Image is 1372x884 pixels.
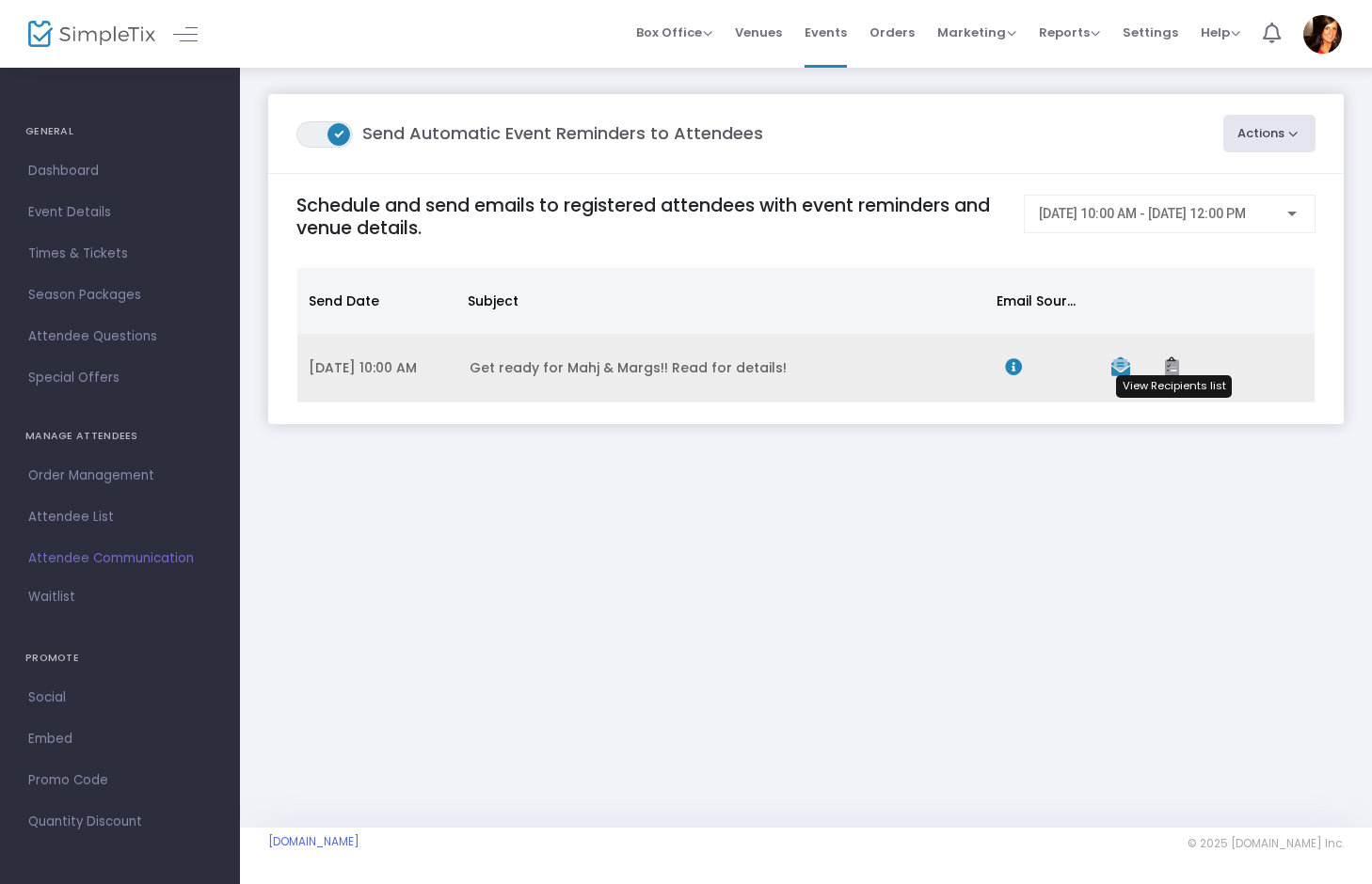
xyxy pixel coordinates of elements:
span: Event Details [28,200,212,225]
span: Help [1201,24,1240,41]
h4: MANAGE ATTENDEES [25,418,215,455]
span: Marketing [937,24,1016,41]
span: Orders [869,8,915,56]
th: Email Source [985,268,1092,334]
span: Reports [1039,24,1100,41]
span: Social [28,686,212,710]
span: Quantity Discount [28,810,212,834]
div: Data table [297,268,1315,403]
span: Waitlist [28,588,75,607]
span: [DATE] 10:00 AM - [DATE] 12:00 PM [1039,206,1246,221]
h4: GENERAL [25,113,215,150]
span: © 2025 [DOMAIN_NAME] Inc. [1188,836,1344,851]
span: Season Packages [28,283,212,308]
span: [DATE] 10:00 AM [309,358,417,377]
td: Get ready for Mahj & Margs!! Read for details! [458,334,994,403]
span: Promo Code [28,768,212,793]
span: Venues [735,8,782,56]
button: Actions [1223,115,1316,152]
m-panel-title: Send Automatic Event Reminders to Attendees [296,120,763,148]
h4: Schedule and send emails to registered attendees with event reminders and venue details. [296,195,1006,239]
span: Box Office [636,24,712,41]
span: Settings [1123,8,1178,56]
h4: PROMOTE [25,639,215,677]
span: Attendee Communication [28,546,212,571]
th: Subject [456,268,986,334]
span: Special Offers [28,366,212,390]
div: View Recipients list [1116,375,1232,398]
span: Attendee List [28,505,212,529]
a: [DOMAIN_NAME] [268,834,359,849]
span: Events [805,8,847,56]
span: Order Management [28,464,212,488]
span: Attendee Questions [28,324,212,349]
th: Send Date [297,268,456,334]
span: ON [335,128,344,137]
span: Times & Tickets [28,242,212,266]
span: Dashboard [28,159,212,183]
span: Embed [28,727,212,751]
